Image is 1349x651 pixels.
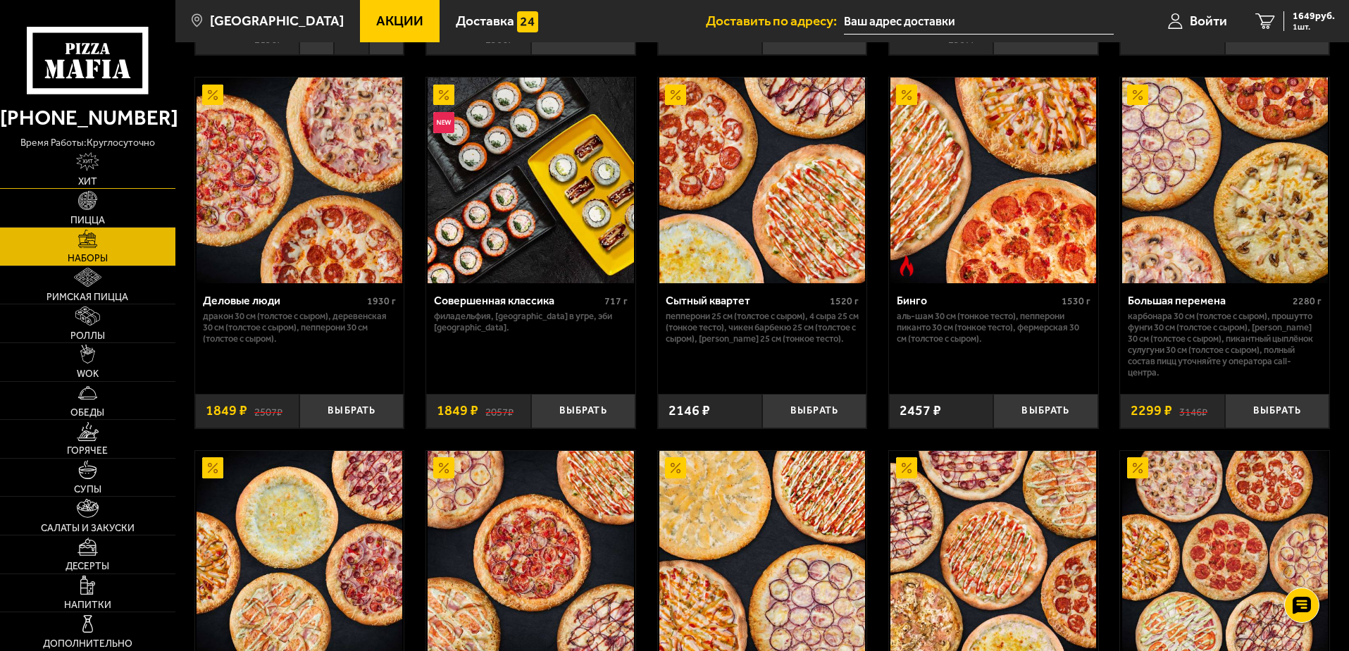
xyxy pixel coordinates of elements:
span: Супы [74,485,101,495]
span: 2299 ₽ [1131,404,1172,418]
span: 1849 ₽ [437,404,478,418]
button: Выбрать [1225,394,1329,428]
div: Деловые люди [203,294,364,307]
span: 2146 ₽ [669,404,710,418]
button: Выбрать [531,394,635,428]
span: Десерты [66,562,109,571]
span: Салаты и закуски [41,523,135,533]
span: Войти [1190,14,1227,27]
span: 2146 ₽ [669,31,710,45]
p: Пепперони 25 см (толстое с сыром), 4 сыра 25 см (тонкое тесто), Чикен Барбекю 25 см (толстое с сы... [666,311,859,345]
span: Хит [78,177,97,187]
a: АкционныйНовинкаСовершенная классика [426,77,635,283]
img: Деловые люди [197,77,402,283]
img: Острое блюдо [896,255,917,276]
span: 1649 ₽ [206,31,247,45]
a: АкционныйОстрое блюдоБинго [889,77,1098,283]
s: 2507 ₽ [254,404,282,418]
button: Выбрать [993,394,1098,428]
span: [GEOGRAPHIC_DATA] [210,14,344,27]
button: − [299,20,334,55]
img: Акционный [896,457,917,478]
s: 2057 ₽ [485,404,514,418]
img: Акционный [665,85,686,106]
a: АкционныйДеловые люди [195,77,404,283]
p: Карбонара 30 см (толстое с сыром), Прошутто Фунги 30 см (толстое с сыром), [PERSON_NAME] 30 см (т... [1128,311,1322,378]
span: WOK [77,369,99,379]
span: 1 [334,20,368,55]
span: Дополнительно [43,639,132,649]
div: Сытный квартет [666,294,827,307]
span: Акции [376,14,423,27]
p: Филадельфия, [GEOGRAPHIC_DATA] в угре, Эби [GEOGRAPHIC_DATA]. [434,311,628,333]
p: Аль-Шам 30 см (тонкое тесто), Пепперони Пиканто 30 см (тонкое тесто), Фермерская 30 см (толстое с... [897,311,1090,345]
span: 2280 г [1293,295,1322,307]
img: Бинго [890,77,1096,283]
input: Ваш адрес доставки [844,8,1114,35]
img: Акционный [202,85,223,106]
div: Бинго [897,294,1058,307]
img: Сытный квартет [659,77,865,283]
span: Доставка [456,14,514,27]
span: 2297 ₽ [1131,31,1172,45]
img: Новинка [433,112,454,133]
span: Доставить по адресу: [706,14,844,27]
a: АкционныйСытный квартет [658,77,867,283]
span: Горячее [67,446,108,456]
span: Римская пицца [46,292,128,302]
img: Совершенная классика [428,77,633,283]
img: Большая перемена [1122,77,1328,283]
img: Акционный [896,85,917,106]
span: 1849 ₽ [206,404,247,418]
span: 1779 ₽ [437,31,478,45]
a: АкционныйБольшая перемена [1120,77,1329,283]
span: Роллы [70,331,105,341]
span: 1530 г [1062,295,1090,307]
img: Акционный [1127,457,1148,478]
button: + [369,20,404,55]
div: Большая перемена [1128,294,1289,307]
s: 2307 ₽ [948,31,976,45]
span: 717 г [604,295,628,307]
span: Наборы [68,254,108,263]
img: Акционный [433,457,454,478]
button: Выбрать [299,394,404,428]
span: 1649 руб. [1293,11,1335,21]
span: 1930 г [367,295,396,307]
span: 1999 ₽ [900,31,941,45]
s: 2306 ₽ [485,31,514,45]
img: Акционный [1127,85,1148,106]
img: Акционный [433,85,454,106]
s: 2196 ₽ [254,31,282,45]
button: Выбрать [762,394,866,428]
img: Акционный [202,457,223,478]
span: Пицца [70,216,105,225]
p: Дракон 30 см (толстое с сыром), Деревенская 30 см (толстое с сыром), Пепперони 30 см (толстое с с... [203,311,397,345]
span: 1 шт. [1293,23,1335,31]
s: 3146 ₽ [1179,404,1207,418]
img: Акционный [665,457,686,478]
span: Напитки [64,600,111,610]
div: Совершенная классика [434,294,601,307]
span: Обеды [70,408,104,418]
img: 15daf4d41897b9f0e9f617042186c801.svg [517,11,538,32]
span: 2457 ₽ [900,404,941,418]
span: 1520 г [830,295,859,307]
